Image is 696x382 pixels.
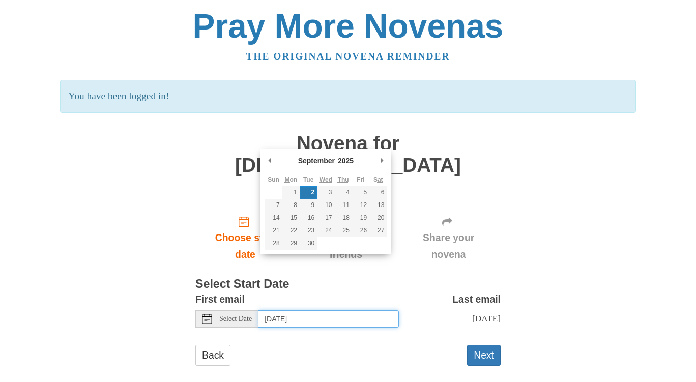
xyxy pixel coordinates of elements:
button: 19 [352,212,369,224]
button: 15 [282,212,300,224]
label: Last email [452,291,501,308]
button: 22 [282,224,300,237]
div: 2025 [336,153,355,168]
button: 30 [300,237,317,250]
button: 16 [300,212,317,224]
button: Previous Month [265,153,275,168]
button: 27 [369,224,387,237]
button: 11 [335,199,352,212]
button: 8 [282,199,300,212]
button: 2 [300,186,317,199]
button: 28 [265,237,282,250]
button: 10 [317,199,334,212]
span: Choose start date [206,229,285,263]
button: 9 [300,199,317,212]
div: September [297,153,336,168]
button: 14 [265,212,282,224]
button: 18 [335,212,352,224]
button: 20 [369,212,387,224]
span: [DATE] [472,313,501,324]
span: Select Date [219,315,252,322]
button: 17 [317,212,334,224]
button: 23 [300,224,317,237]
span: Share your novena [407,229,490,263]
abbr: Thursday [338,176,349,183]
button: Next [467,345,501,366]
a: Pray More Novenas [193,7,504,45]
h1: Novena for [DEMOGRAPHIC_DATA] Schools [195,133,501,198]
button: 12 [352,199,369,212]
abbr: Wednesday [320,176,332,183]
button: 3 [317,186,334,199]
button: Next Month [376,153,387,168]
button: 7 [265,199,282,212]
div: Click "Next" to confirm your start date first. [396,208,501,268]
button: 24 [317,224,334,237]
abbr: Sunday [268,176,279,183]
h3: Select Start Date [195,278,501,291]
abbr: Saturday [373,176,383,183]
button: 6 [369,186,387,199]
abbr: Monday [285,176,298,183]
button: 21 [265,224,282,237]
input: Use the arrow keys to pick a date [258,310,399,328]
button: 25 [335,224,352,237]
button: 26 [352,224,369,237]
button: 5 [352,186,369,199]
a: Back [195,345,230,366]
abbr: Friday [357,176,364,183]
a: The original novena reminder [246,51,450,62]
button: 4 [335,186,352,199]
button: 29 [282,237,300,250]
abbr: Tuesday [303,176,313,183]
button: 1 [282,186,300,199]
button: 13 [369,199,387,212]
p: You have been logged in! [60,80,635,113]
a: Choose start date [195,208,295,268]
label: First email [195,291,245,308]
